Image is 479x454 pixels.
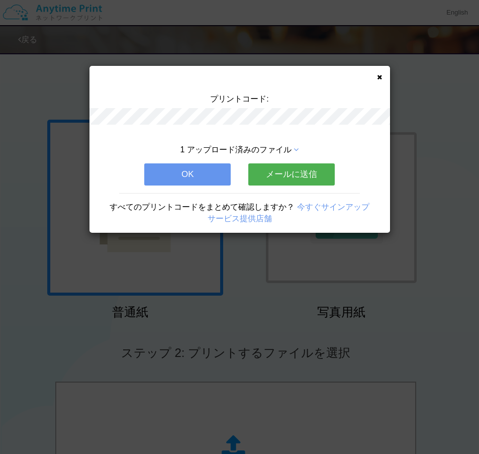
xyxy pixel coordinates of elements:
[248,163,335,186] button: メールに送信
[180,145,292,154] span: 1 アップロード済みのファイル
[144,163,231,186] button: OK
[297,203,369,211] a: 今すぐサインアップ
[208,214,272,223] a: サービス提供店舗
[210,95,268,103] span: プリントコード:
[110,203,295,211] span: すべてのプリントコードをまとめて確認しますか？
